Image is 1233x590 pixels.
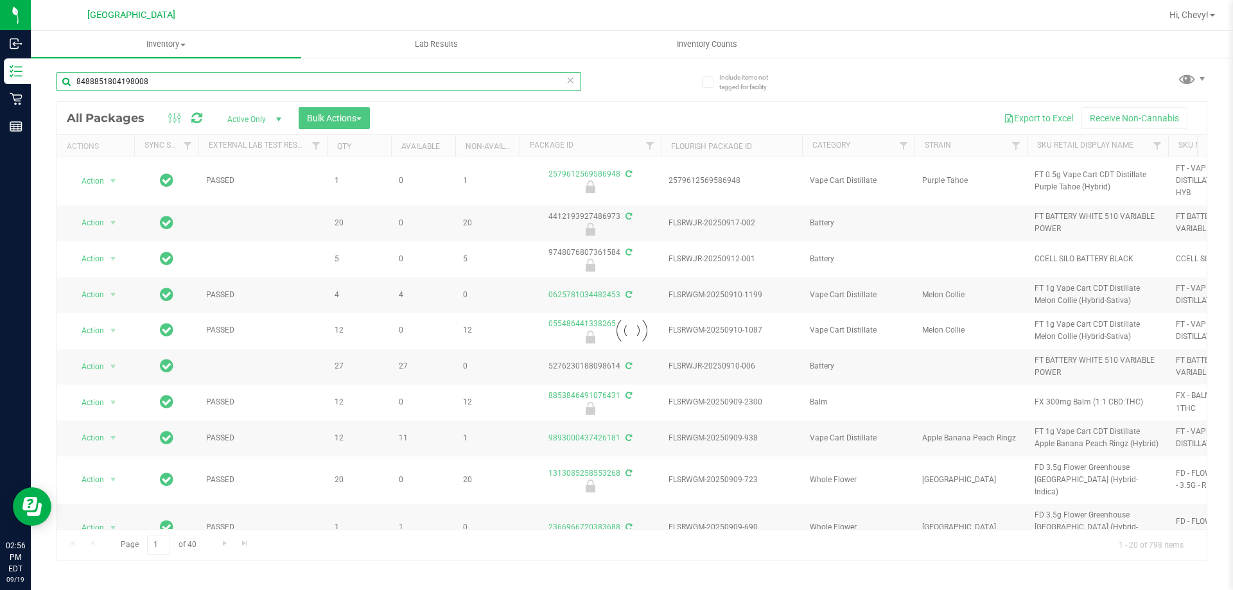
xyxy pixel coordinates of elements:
span: Hi, Chevy! [1169,10,1209,20]
inline-svg: Retail [10,92,22,105]
input: Search Package ID, Item Name, SKU, Lot or Part Number... [57,72,581,91]
span: Include items not tagged for facility [719,73,783,92]
p: 02:56 PM EDT [6,540,25,575]
span: Inventory Counts [660,39,755,50]
a: Lab Results [301,31,572,58]
inline-svg: Inbound [10,37,22,50]
span: Inventory [31,39,301,50]
a: Inventory [31,31,301,58]
span: [GEOGRAPHIC_DATA] [87,10,175,21]
a: Inventory Counts [572,31,842,58]
inline-svg: Inventory [10,65,22,78]
span: Lab Results [398,39,475,50]
iframe: Resource center [13,487,51,526]
inline-svg: Reports [10,120,22,133]
p: 09/19 [6,575,25,584]
span: Clear [566,72,575,89]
